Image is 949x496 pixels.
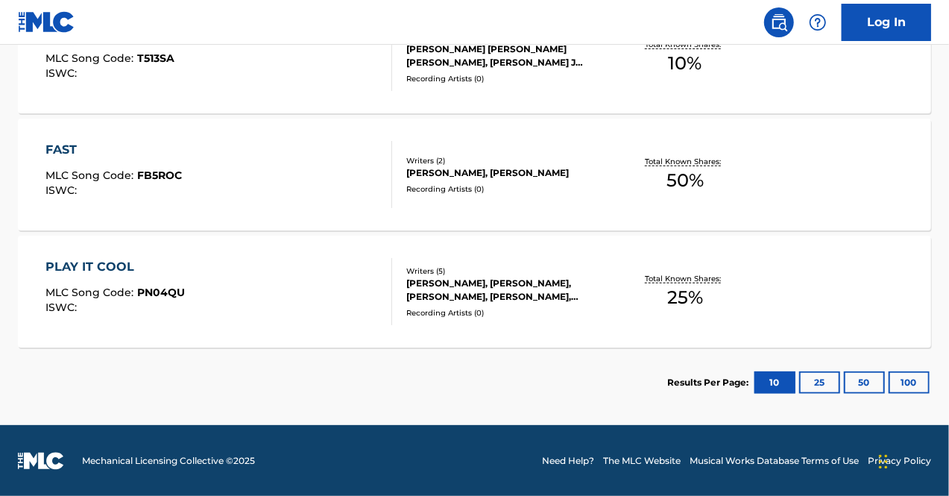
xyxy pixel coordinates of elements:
[603,454,681,468] a: The MLC Website
[889,371,930,394] button: 100
[406,166,609,180] div: [PERSON_NAME], [PERSON_NAME]
[809,13,827,31] img: help
[45,258,185,276] div: PLAY IT COOL
[18,452,64,470] img: logo
[406,277,609,304] div: [PERSON_NAME], [PERSON_NAME], [PERSON_NAME], [PERSON_NAME], [PERSON_NAME]
[646,273,725,284] p: Total Known Shares:
[45,66,81,80] span: ISWC :
[45,301,81,314] span: ISWC :
[406,307,609,318] div: Recording Artists ( 0 )
[18,1,931,113] a: THREE OF MEMLC Song Code:T513SAISWC:Writers (6)[PERSON_NAME] [PERSON_NAME] [PERSON_NAME], [PERSON...
[45,183,81,197] span: ISWC :
[82,454,255,468] span: Mechanical Licensing Collective © 2025
[844,371,885,394] button: 50
[770,13,788,31] img: search
[667,376,752,389] p: Results Per Page:
[874,424,949,496] iframe: Chat Widget
[18,119,931,230] a: FASTMLC Song Code:FB5ROCISWC:Writers (2)[PERSON_NAME], [PERSON_NAME]Recording Artists (0)Total Kn...
[137,169,182,182] span: FB5ROC
[542,454,594,468] a: Need Help?
[18,11,75,33] img: MLC Logo
[18,236,931,348] a: PLAY IT COOLMLC Song Code:PN04QUISWC:Writers (5)[PERSON_NAME], [PERSON_NAME], [PERSON_NAME], [PER...
[137,51,174,65] span: T513SA
[799,371,840,394] button: 25
[868,454,931,468] a: Privacy Policy
[406,73,609,84] div: Recording Artists ( 0 )
[406,183,609,195] div: Recording Artists ( 0 )
[879,439,888,484] div: Drag
[406,266,609,277] div: Writers ( 5 )
[137,286,185,299] span: PN04QU
[406,155,609,166] div: Writers ( 2 )
[45,169,137,182] span: MLC Song Code :
[406,43,609,69] div: [PERSON_NAME] [PERSON_NAME] [PERSON_NAME], [PERSON_NAME] J [PERSON_NAME], [PERSON_NAME], [PERSON_...
[764,7,794,37] a: Public Search
[667,284,703,311] span: 25 %
[45,286,137,299] span: MLC Song Code :
[646,156,725,167] p: Total Known Shares:
[45,141,182,159] div: FAST
[45,51,137,65] span: MLC Song Code :
[803,7,833,37] div: Help
[669,50,702,77] span: 10 %
[754,371,795,394] button: 10
[690,454,859,468] a: Musical Works Database Terms of Use
[842,4,931,41] a: Log In
[666,167,704,194] span: 50 %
